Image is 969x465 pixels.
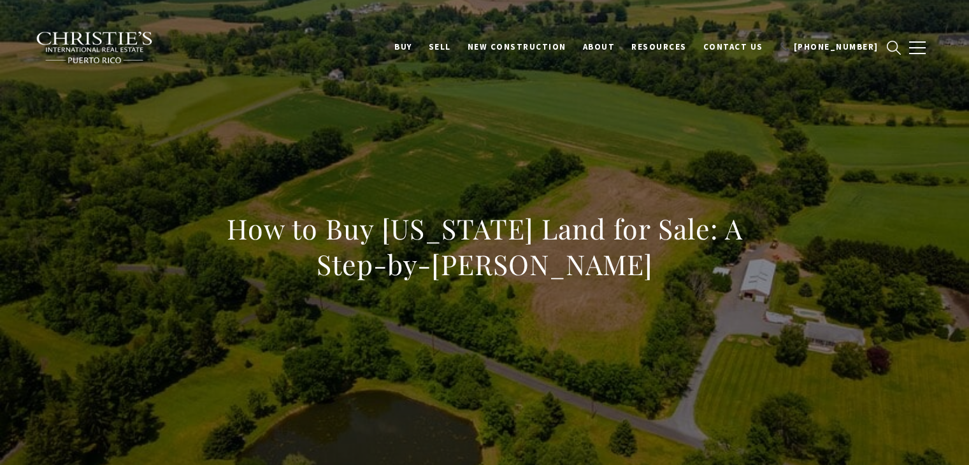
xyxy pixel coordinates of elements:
[36,31,154,64] img: Christie's International Real Estate black text logo
[459,35,575,59] a: New Construction
[575,35,624,59] a: About
[468,41,566,52] span: New Construction
[703,41,763,52] span: Contact Us
[386,35,420,59] a: BUY
[623,35,695,59] a: Resources
[204,211,766,282] h1: How to Buy [US_STATE] Land for Sale: A Step-by-[PERSON_NAME]
[780,41,879,52] span: 📞 [PHONE_NUMBER]
[772,35,887,59] a: 📞 [PHONE_NUMBER]
[420,35,459,59] a: SELL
